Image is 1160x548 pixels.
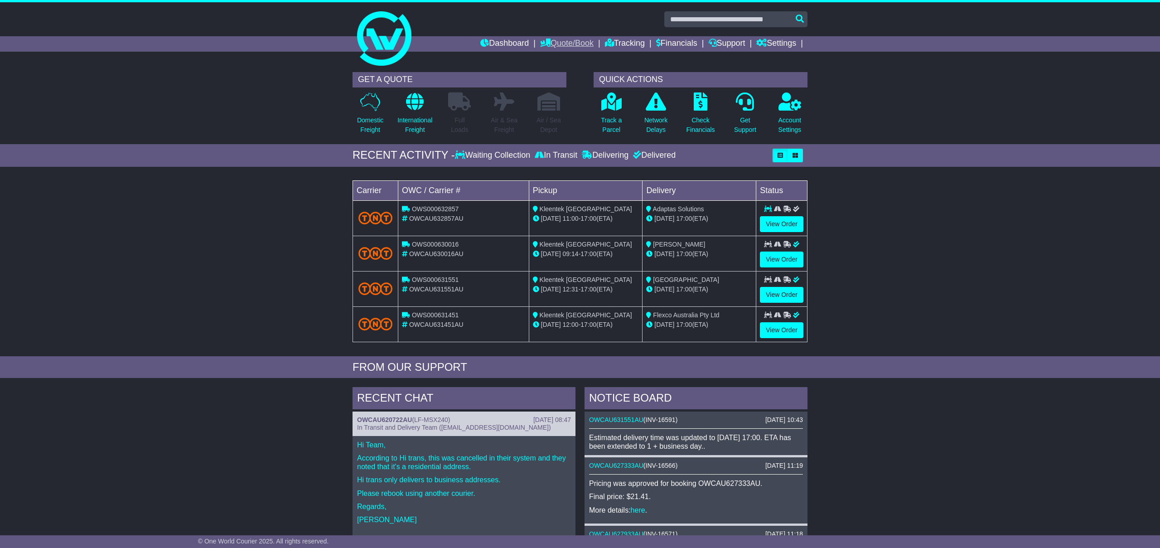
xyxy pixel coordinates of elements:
div: NOTICE BOARD [585,387,807,412]
p: Hi Team, [357,441,571,449]
p: More details: . [589,506,803,514]
img: TNT_Domestic.png [358,282,392,295]
span: 17:00 [580,321,596,328]
span: 17:00 [676,215,692,222]
a: NetworkDelays [644,92,668,140]
td: OWC / Carrier # [398,180,529,200]
a: Dashboard [480,36,529,52]
a: GetSupport [734,92,757,140]
span: OWCAU630016AU [409,250,464,257]
span: [DATE] [654,215,674,222]
img: TNT_Domestic.png [358,247,392,259]
span: Kleentek [GEOGRAPHIC_DATA] [540,276,632,283]
a: DomesticFreight [357,92,384,140]
span: Kleentek [GEOGRAPHIC_DATA] [540,241,632,248]
a: CheckFinancials [686,92,715,140]
span: [DATE] [541,215,561,222]
span: OWCAU632857AU [409,215,464,222]
p: Get Support [734,116,756,135]
div: - (ETA) [533,320,639,330]
td: Delivery [643,180,756,200]
div: [DATE] 08:47 [533,416,571,424]
span: OWCAU631551AU [409,286,464,293]
div: Delivering [580,150,631,160]
a: View Order [760,322,803,338]
a: View Order [760,252,803,267]
p: Final price: $21.41. [589,492,803,501]
span: OWS000631451 [412,311,459,319]
div: Estimated delivery time was updated to [DATE] 17:00. ETA has been extended to 1 + business day.. [589,433,803,451]
p: Track a Parcel [601,116,622,135]
span: [DATE] [654,250,674,257]
a: Financials [656,36,697,52]
td: Carrier [353,180,398,200]
span: 17:00 [676,321,692,328]
span: 12:31 [563,286,579,293]
span: Flexco Australia Pty Ltd [653,311,719,319]
span: 17:00 [580,286,596,293]
div: (ETA) [646,214,752,223]
div: RECENT ACTIVITY - [353,149,455,162]
div: - (ETA) [533,249,639,259]
span: INV-16566 [646,462,676,469]
p: Air / Sea Depot [536,116,561,135]
p: [PERSON_NAME] [357,515,571,524]
div: - (ETA) [533,214,639,223]
div: [DATE] 10:43 [765,416,803,424]
p: Air & Sea Freight [491,116,517,135]
a: OWCAU620722AU [357,416,412,423]
span: [DATE] [541,250,561,257]
span: [GEOGRAPHIC_DATA] [653,276,719,283]
div: (ETA) [646,249,752,259]
div: GET A QUOTE [353,72,566,87]
span: Kleentek [GEOGRAPHIC_DATA] [540,205,632,213]
p: Full Loads [448,116,471,135]
span: 12:00 [563,321,579,328]
p: According to Hi trans, this was cancelled in their system and they noted that it's a residential ... [357,454,571,471]
td: Pickup [529,180,643,200]
span: 17:00 [580,250,596,257]
a: View Order [760,287,803,303]
p: Domestic Freight [357,116,383,135]
a: Settings [756,36,796,52]
a: here [631,506,645,514]
p: International Freight [397,116,432,135]
span: 17:00 [580,215,596,222]
span: INV-16571 [646,530,676,538]
div: ( ) [589,530,803,538]
div: QUICK ACTIONS [594,72,807,87]
a: AccountSettings [778,92,802,140]
p: Check Financials [686,116,715,135]
span: 09:14 [563,250,579,257]
span: INV-16591 [646,416,676,423]
span: [DATE] [654,321,674,328]
span: LF-MSX240 [414,416,448,423]
a: Quote/Book [540,36,594,52]
span: OWS000630016 [412,241,459,248]
div: ( ) [589,462,803,470]
div: - (ETA) [533,285,639,294]
span: [PERSON_NAME] [653,241,705,248]
div: [DATE] 11:18 [765,530,803,538]
span: OWS000632857 [412,205,459,213]
a: Tracking [605,36,645,52]
span: 17:00 [676,250,692,257]
a: View Order [760,216,803,232]
span: [DATE] [541,286,561,293]
div: ( ) [357,416,571,424]
a: OWCAU631551AU [589,416,643,423]
img: TNT_Domestic.png [358,212,392,224]
td: Status [756,180,807,200]
a: InternationalFreight [397,92,433,140]
div: [DATE] 11:19 [765,462,803,470]
p: Pricing was approved for booking OWCAU627333AU. [589,479,803,488]
p: Hi trans only delivers to business addresses. [357,475,571,484]
p: Account Settings [778,116,802,135]
span: 17:00 [676,286,692,293]
div: In Transit [532,150,580,160]
p: Please rebook using another courier. [357,489,571,498]
img: TNT_Domestic.png [358,318,392,330]
p: Regards, [357,502,571,511]
div: ( ) [589,416,803,424]
span: OWCAU631451AU [409,321,464,328]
